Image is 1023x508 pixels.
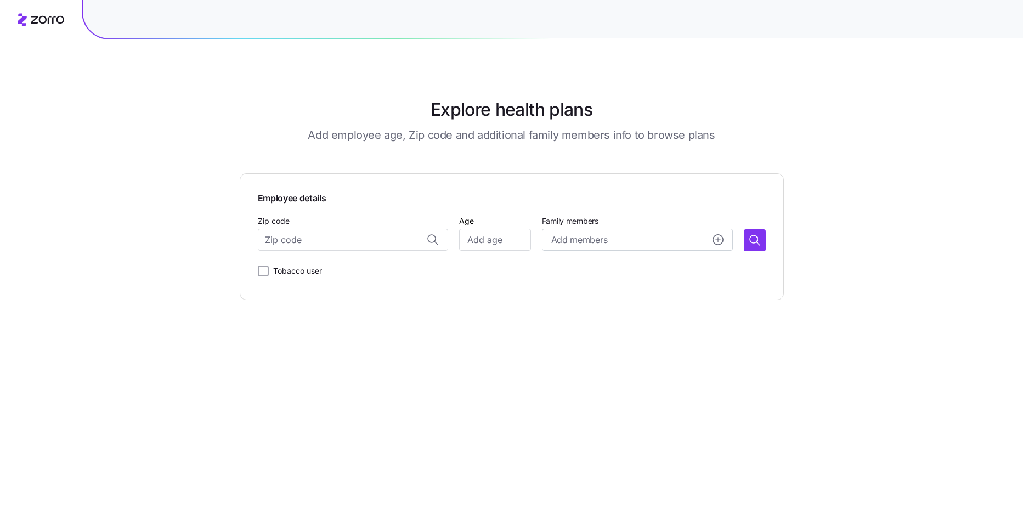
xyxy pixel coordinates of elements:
input: Zip code [258,229,449,251]
svg: add icon [713,234,724,245]
span: Add members [551,233,607,247]
span: Employee details [258,191,766,205]
label: Zip code [258,215,290,227]
input: Add age [459,229,530,251]
button: Add membersadd icon [542,229,733,251]
label: Tobacco user [269,264,322,278]
h3: Add employee age, Zip code and additional family members info to browse plans [308,127,715,143]
h1: Explore health plans [431,97,592,123]
label: Age [459,215,474,227]
span: Family members [542,216,733,227]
